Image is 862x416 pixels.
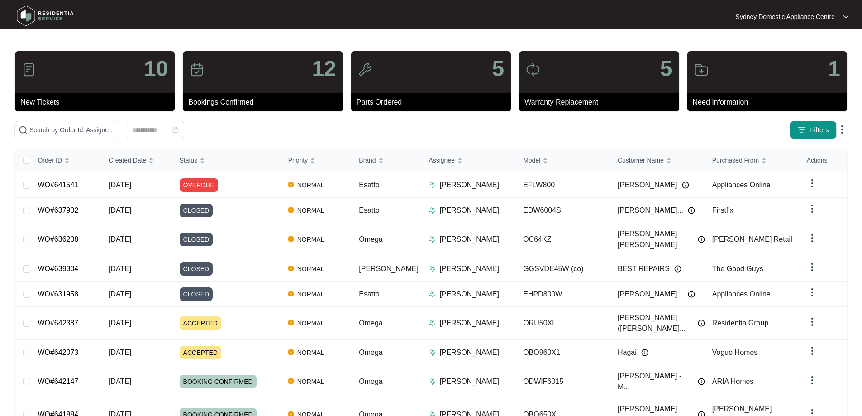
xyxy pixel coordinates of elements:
span: Appliances Online [712,181,771,189]
p: 5 [492,58,504,80]
span: Model [523,155,540,165]
p: New Tickets [20,97,175,108]
img: Assigner Icon [429,207,436,214]
img: Assigner Icon [429,236,436,243]
a: WO#641541 [38,181,78,189]
img: Vercel Logo [288,236,294,242]
img: Info icon [688,291,695,298]
img: icon [190,62,204,77]
img: Assigner Icon [429,320,436,327]
span: Hagai [618,347,637,358]
p: [PERSON_NAME] [439,205,499,216]
p: [PERSON_NAME] [439,347,499,358]
img: Assigner Icon [429,265,436,273]
img: Info icon [688,207,695,214]
img: residentia service logo [14,2,77,29]
span: Residentia Group [712,319,769,327]
span: [DATE] [109,319,131,327]
span: Esatto [359,206,379,214]
span: NORMAL [294,347,328,358]
th: Status [172,148,281,172]
img: Vercel Logo [288,378,294,384]
span: Firstfix [712,206,733,214]
th: Assignee [421,148,516,172]
span: NORMAL [294,180,328,191]
span: CLOSED [180,287,213,301]
a: WO#637902 [38,206,78,214]
span: CLOSED [180,262,213,276]
p: [PERSON_NAME] [439,376,499,387]
img: icon [694,62,709,77]
span: NORMAL [294,234,328,245]
th: Brand [352,148,421,172]
span: NORMAL [294,263,328,274]
span: [PERSON_NAME] Retail [712,235,792,243]
td: EHPD800W [516,282,610,307]
img: dropdown arrow [807,178,818,189]
a: WO#639304 [38,265,78,273]
td: ORU50XL [516,307,610,340]
a: WO#642073 [38,349,78,356]
span: [DATE] [109,206,131,214]
span: [PERSON_NAME]... [618,205,683,216]
span: Esatto [359,290,379,298]
img: dropdown arrow [807,287,818,298]
span: Filters [810,125,829,135]
img: Info icon [674,265,681,273]
th: Created Date [101,148,172,172]
span: [DATE] [109,290,131,298]
span: [PERSON_NAME] [359,265,419,273]
img: dropdown arrow [807,262,818,273]
img: icon [358,62,372,77]
img: dropdown arrow [807,203,818,214]
th: Model [516,148,610,172]
img: dropdown arrow [807,345,818,356]
span: NORMAL [294,376,328,387]
p: Sydney Domestic Appliance Centre [736,12,835,21]
img: Vercel Logo [288,182,294,187]
span: BOOKING CONFIRMED [180,375,257,388]
img: filter icon [797,125,806,134]
span: Omega [359,319,382,327]
p: 1 [828,58,840,80]
p: 10 [144,58,168,80]
th: Customer Name [610,148,705,172]
span: OVERDUE [180,178,218,192]
img: Info icon [682,182,689,189]
span: NORMAL [294,289,328,300]
img: dropdown arrow [843,14,848,19]
th: Actions [800,148,847,172]
p: Parts Ordered [357,97,511,108]
td: OC64KZ [516,223,610,256]
span: NORMAL [294,318,328,329]
span: Esatto [359,181,379,189]
img: Assigner Icon [429,349,436,356]
span: Created Date [109,155,146,165]
span: Priority [288,155,308,165]
img: dropdown arrow [807,375,818,386]
span: [DATE] [109,265,131,273]
span: Purchased From [712,155,759,165]
p: [PERSON_NAME] [439,263,499,274]
span: Status [180,155,198,165]
span: [DATE] [109,349,131,356]
span: ACCEPTED [180,316,221,330]
img: Assigner Icon [429,291,436,298]
img: Vercel Logo [288,266,294,271]
span: Omega [359,235,382,243]
th: Order ID [30,148,101,172]
span: [PERSON_NAME] ([PERSON_NAME]... [618,312,693,334]
img: Info icon [698,320,705,327]
span: NORMAL [294,205,328,216]
a: WO#636208 [38,235,78,243]
p: [PERSON_NAME] [439,234,499,245]
td: EFLW800 [516,172,610,198]
img: Info icon [698,236,705,243]
span: Omega [359,349,382,356]
p: 5 [660,58,672,80]
span: BEST REPAIRS [618,263,670,274]
button: filter iconFilters [790,121,837,139]
span: Customer Name [618,155,664,165]
img: dropdown arrow [837,124,848,135]
p: [PERSON_NAME] [439,180,499,191]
